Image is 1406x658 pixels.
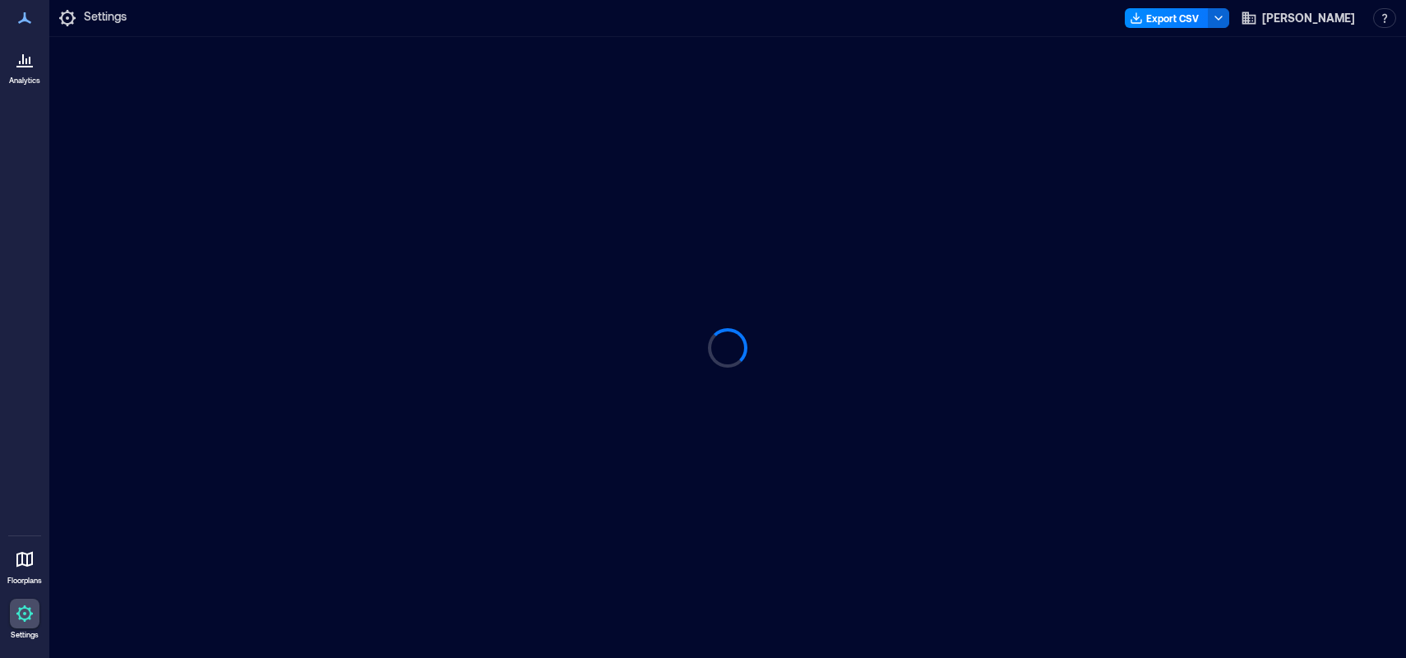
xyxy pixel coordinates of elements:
[5,594,44,645] a: Settings
[1125,8,1209,28] button: Export CSV
[2,540,47,591] a: Floorplans
[11,630,39,640] p: Settings
[84,8,127,28] p: Settings
[4,39,45,90] a: Analytics
[9,76,40,86] p: Analytics
[7,576,42,586] p: Floorplans
[1262,10,1355,26] span: [PERSON_NAME]
[1236,5,1360,31] button: [PERSON_NAME]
